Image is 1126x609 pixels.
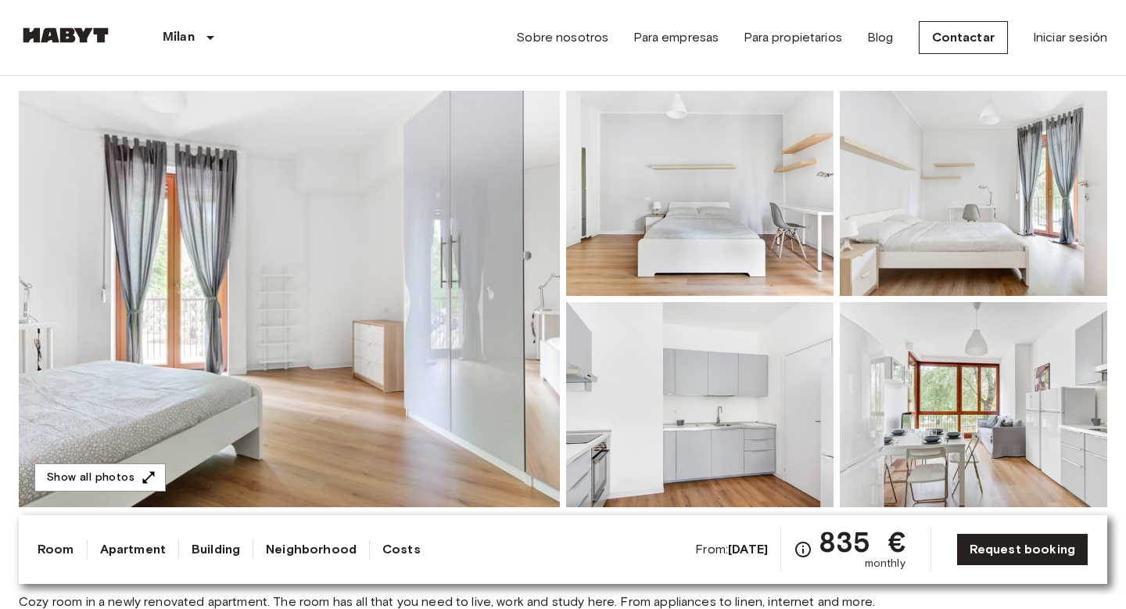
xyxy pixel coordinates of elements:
[794,540,812,559] svg: Check cost overview for full price breakdown. Please note that discounts apply to new joiners onl...
[956,533,1088,566] a: Request booking
[919,21,1008,54] a: Contactar
[840,302,1107,507] img: Picture of unit IT-14-035-002-02H
[819,528,905,556] span: 835 €
[34,463,166,492] button: Show all photos
[266,540,357,559] a: Neighborhood
[865,556,905,571] span: monthly
[840,91,1107,296] img: Picture of unit IT-14-035-002-02H
[163,28,195,47] p: Milan
[695,541,768,558] span: From:
[867,28,894,47] a: Blog
[633,28,719,47] a: Para empresas
[516,28,608,47] a: Sobre nosotros
[566,302,834,507] img: Picture of unit IT-14-035-002-02H
[38,540,74,559] a: Room
[1033,28,1107,47] a: Iniciar sesión
[192,540,240,559] a: Building
[382,540,421,559] a: Costs
[100,540,166,559] a: Apartment
[566,91,834,296] img: Picture of unit IT-14-035-002-02H
[728,542,768,557] b: [DATE]
[744,28,842,47] a: Para propietarios
[19,91,560,507] img: Marketing picture of unit IT-14-035-002-02H
[19,27,113,43] img: Habyt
